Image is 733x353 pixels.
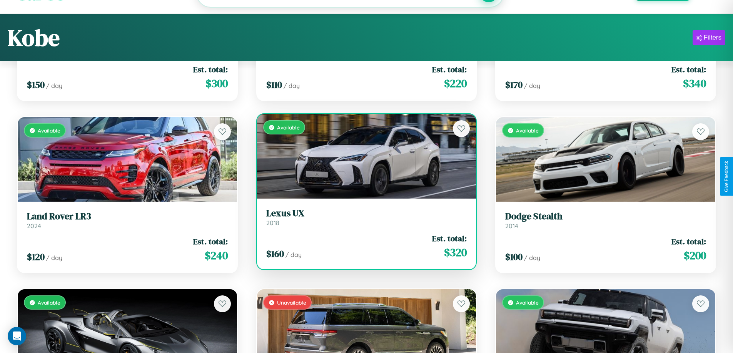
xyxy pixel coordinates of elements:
[432,233,467,244] span: Est. total:
[27,222,41,230] span: 2024
[266,78,282,91] span: $ 110
[683,76,706,91] span: $ 340
[266,208,467,219] h3: Lexus UX
[505,211,706,230] a: Dodge Stealth2014
[671,236,706,247] span: Est. total:
[205,248,228,263] span: $ 240
[46,254,62,262] span: / day
[193,236,228,247] span: Est. total:
[284,82,300,89] span: / day
[724,161,729,192] div: Give Feedback
[524,82,540,89] span: / day
[27,78,45,91] span: $ 150
[205,76,228,91] span: $ 300
[516,299,539,306] span: Available
[8,327,26,345] div: Open Intercom Messenger
[38,127,60,134] span: Available
[286,251,302,259] span: / day
[277,124,300,131] span: Available
[27,250,45,263] span: $ 120
[266,247,284,260] span: $ 160
[444,76,467,91] span: $ 220
[505,222,518,230] span: 2014
[505,211,706,222] h3: Dodge Stealth
[505,78,523,91] span: $ 170
[516,127,539,134] span: Available
[27,211,228,230] a: Land Rover LR32024
[8,22,60,53] h1: Kobe
[524,254,540,262] span: / day
[27,211,228,222] h3: Land Rover LR3
[671,64,706,75] span: Est. total:
[693,30,725,45] button: Filters
[684,248,706,263] span: $ 200
[432,64,467,75] span: Est. total:
[193,64,228,75] span: Est. total:
[444,245,467,260] span: $ 320
[266,219,279,227] span: 2018
[277,299,306,306] span: Unavailable
[704,34,721,41] div: Filters
[46,82,62,89] span: / day
[38,299,60,306] span: Available
[505,250,523,263] span: $ 100
[266,208,467,227] a: Lexus UX2018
